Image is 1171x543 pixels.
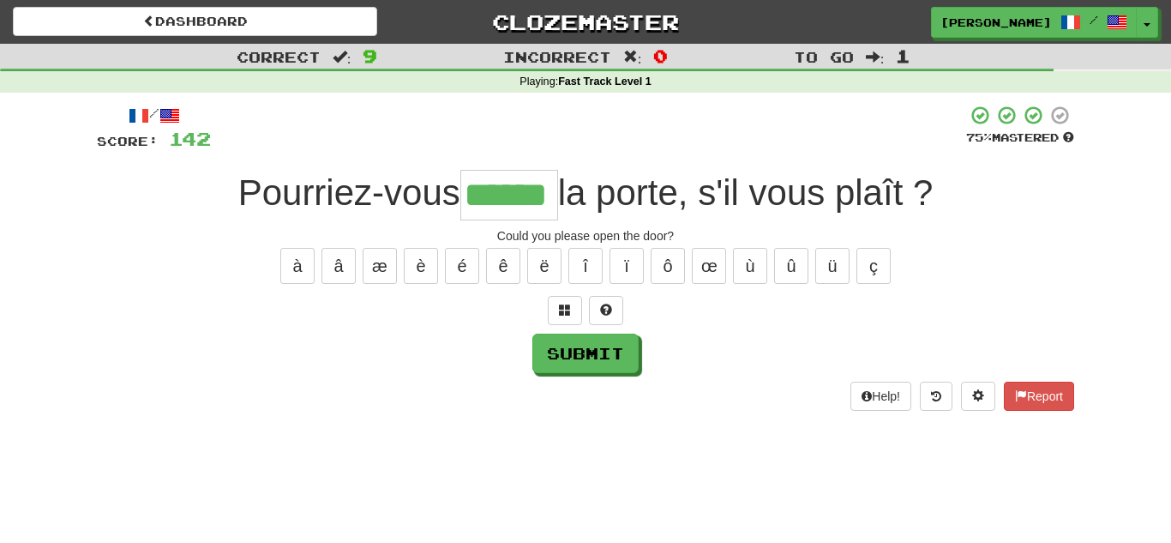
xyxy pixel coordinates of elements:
[238,172,460,213] span: Pourriez-vous
[333,50,351,64] span: :
[97,134,159,148] span: Score:
[850,382,911,411] button: Help!
[532,334,639,373] button: Submit
[363,45,377,66] span: 9
[13,7,377,36] a: Dashboard
[445,248,479,284] button: é
[651,248,685,284] button: ô
[940,15,1052,30] span: [PERSON_NAME]
[733,248,767,284] button: ù
[403,7,767,37] a: Clozemaster
[866,50,885,64] span: :
[920,382,952,411] button: Round history (alt+y)
[527,248,561,284] button: ë
[589,296,623,325] button: Single letter hint - you only get 1 per sentence and score half the points! alt+h
[568,248,603,284] button: î
[966,130,992,144] span: 75 %
[610,248,644,284] button: ï
[404,248,438,284] button: è
[548,296,582,325] button: Switch sentence to multiple choice alt+p
[280,248,315,284] button: à
[1090,14,1098,26] span: /
[1004,382,1074,411] button: Report
[97,105,211,126] div: /
[237,48,321,65] span: Correct
[503,48,611,65] span: Incorrect
[558,75,652,87] strong: Fast Track Level 1
[97,227,1074,244] div: Could you please open the door?
[363,248,397,284] button: æ
[794,48,854,65] span: To go
[856,248,891,284] button: ç
[966,130,1074,146] div: Mastered
[486,248,520,284] button: ê
[931,7,1137,38] a: [PERSON_NAME] /
[774,248,808,284] button: û
[321,248,356,284] button: â
[558,172,934,213] span: la porte, s'il vous plaît ?
[623,50,642,64] span: :
[815,248,850,284] button: ü
[896,45,910,66] span: 1
[169,128,211,149] span: 142
[692,248,726,284] button: œ
[653,45,668,66] span: 0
